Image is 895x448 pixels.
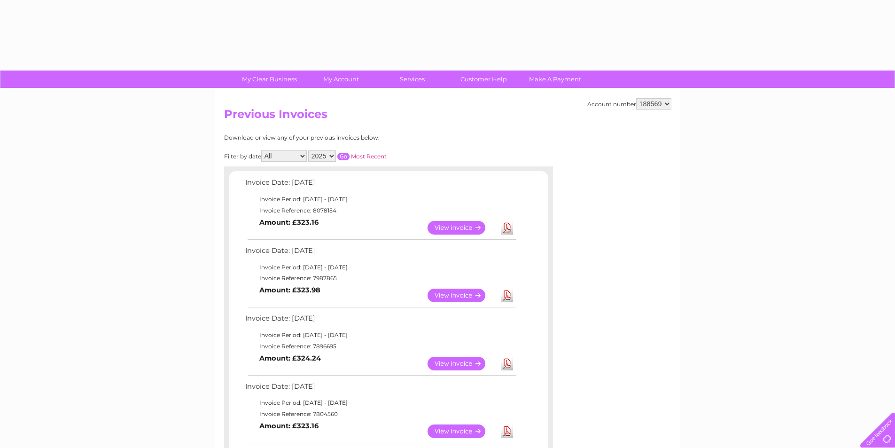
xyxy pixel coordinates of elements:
[224,134,471,141] div: Download or view any of your previous invoices below.
[501,289,513,302] a: Download
[501,424,513,438] a: Download
[243,312,518,330] td: Invoice Date: [DATE]
[428,289,497,302] a: View
[243,273,518,284] td: Invoice Reference: 7987865
[243,409,518,420] td: Invoice Reference: 7804560
[445,71,522,88] a: Customer Help
[259,218,319,227] b: Amount: £323.16
[224,108,671,126] h2: Previous Invoices
[501,357,513,370] a: Download
[501,221,513,235] a: Download
[243,176,518,194] td: Invoice Date: [DATE]
[243,330,518,341] td: Invoice Period: [DATE] - [DATE]
[243,194,518,205] td: Invoice Period: [DATE] - [DATE]
[243,205,518,216] td: Invoice Reference: 8078154
[516,71,594,88] a: Make A Payment
[428,221,497,235] a: View
[428,424,497,438] a: View
[587,98,671,110] div: Account number
[243,341,518,352] td: Invoice Reference: 7896695
[243,397,518,409] td: Invoice Period: [DATE] - [DATE]
[243,380,518,398] td: Invoice Date: [DATE]
[428,357,497,370] a: View
[351,153,387,160] a: Most Recent
[374,71,451,88] a: Services
[243,262,518,273] td: Invoice Period: [DATE] - [DATE]
[302,71,380,88] a: My Account
[224,150,471,162] div: Filter by date
[243,244,518,262] td: Invoice Date: [DATE]
[259,354,321,362] b: Amount: £324.24
[231,71,308,88] a: My Clear Business
[259,422,319,430] b: Amount: £323.16
[259,286,320,294] b: Amount: £323.98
